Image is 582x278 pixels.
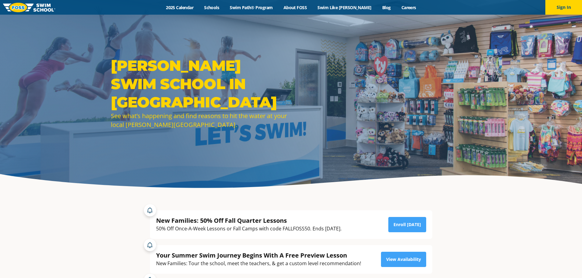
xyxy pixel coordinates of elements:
[377,5,396,10] a: Blog
[3,3,55,12] img: FOSS Swim School Logo
[396,5,421,10] a: Careers
[225,5,278,10] a: Swim Path® Program
[312,5,377,10] a: Swim Like [PERSON_NAME]
[161,5,199,10] a: 2025 Calendar
[199,5,225,10] a: Schools
[111,56,288,111] h1: [PERSON_NAME] Swim School in [GEOGRAPHIC_DATA]
[156,225,342,233] div: 50% Off Once-A-Week Lessons or Fall Camps with code FALLFOSS50. Ends [DATE].
[381,252,426,267] a: View Availability
[156,259,361,268] div: New Families: Tour the school, meet the teachers, & get a custom level recommendation!
[278,5,312,10] a: About FOSS
[156,216,342,225] div: New Families: 50% Off Fall Quarter Lessons
[111,111,288,129] div: See what’s happening and find reasons to hit the water at your local [PERSON_NAME][GEOGRAPHIC_DATA].
[156,251,361,259] div: Your Summer Swim Journey Begins With A Free Preview Lesson
[388,217,426,232] a: Enroll [DATE]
